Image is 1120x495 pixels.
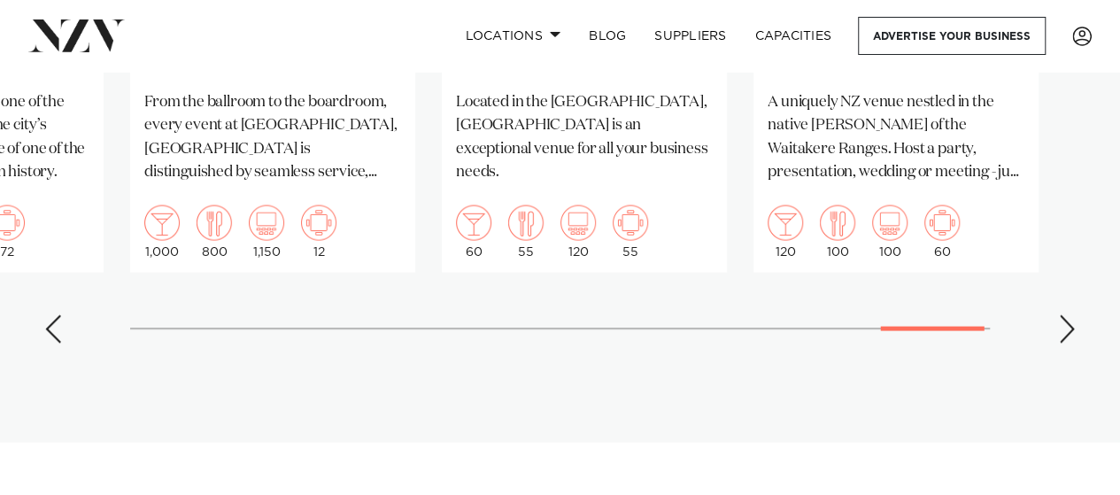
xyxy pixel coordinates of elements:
[301,205,336,259] div: 12
[858,17,1046,55] a: Advertise your business
[508,205,544,241] img: dining.png
[640,17,740,55] a: SUPPLIERS
[924,205,960,259] div: 60
[144,205,180,241] img: cocktail.png
[613,205,648,241] img: meeting.png
[872,205,908,259] div: 100
[451,17,575,55] a: Locations
[820,205,855,259] div: 100
[197,205,232,259] div: 800
[613,205,648,259] div: 55
[872,205,908,241] img: theatre.png
[301,205,336,241] img: meeting.png
[575,17,640,55] a: BLOG
[456,205,491,241] img: cocktail.png
[144,91,401,184] p: From the ballroom to the boardroom, every event at [GEOGRAPHIC_DATA], [GEOGRAPHIC_DATA] is distin...
[768,205,803,259] div: 120
[820,205,855,241] img: dining.png
[456,91,713,184] p: Located in the [GEOGRAPHIC_DATA], [GEOGRAPHIC_DATA] is an exceptional venue for all your business...
[249,205,284,259] div: 1,150
[768,91,1024,184] p: A uniquely NZ venue nestled in the native [PERSON_NAME] of the Waitakere Ranges. Host a party, pr...
[249,205,284,241] img: theatre.png
[456,205,491,259] div: 60
[197,205,232,241] img: dining.png
[144,205,180,259] div: 1,000
[768,205,803,241] img: cocktail.png
[560,205,596,241] img: theatre.png
[508,205,544,259] div: 55
[28,19,125,51] img: nzv-logo.png
[741,17,846,55] a: Capacities
[560,205,596,259] div: 120
[924,205,960,241] img: meeting.png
